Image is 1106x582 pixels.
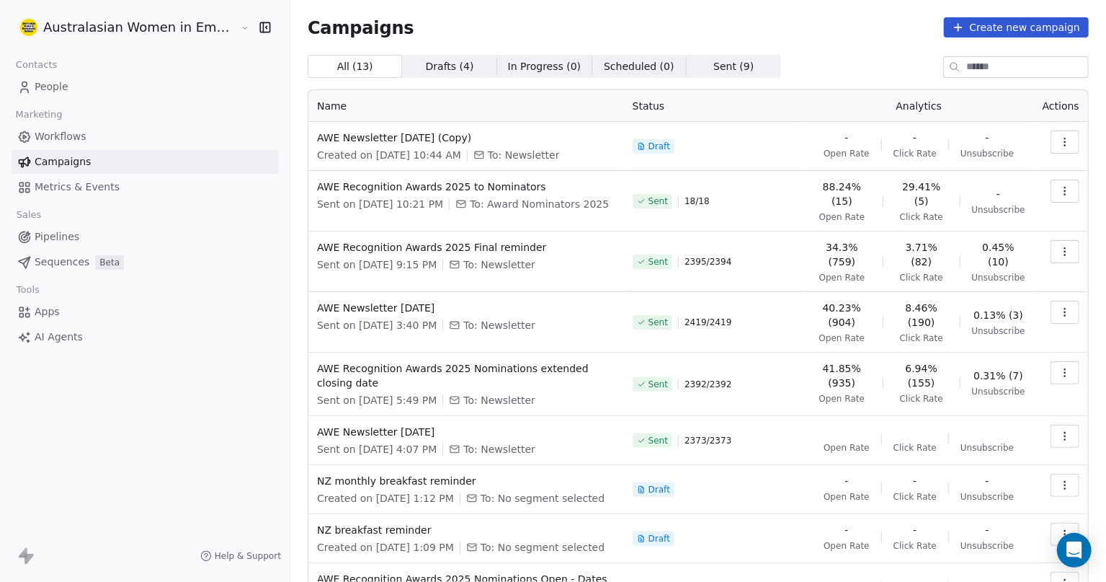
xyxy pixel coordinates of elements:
span: Sent [648,317,668,328]
span: 41.85% (935) [813,361,871,390]
span: To: Award Nominators 2025 [470,197,609,211]
th: Name [308,90,624,122]
span: Unsubscribe [972,272,1025,283]
span: People [35,79,68,94]
span: Draft [648,533,670,544]
span: - [844,474,848,488]
span: Drafts ( 4 ) [426,59,474,74]
span: Click Rate [900,393,943,405]
span: To: Newsletter [463,318,535,332]
span: Unsubscribe [960,491,1014,503]
img: Logo%20A%20white%20300x300.png [20,19,37,36]
span: To: No segment selected [481,491,605,506]
span: Draft [648,484,670,495]
span: 2373 / 2373 [684,435,731,446]
span: In Progress ( 0 ) [508,59,581,74]
span: 8.46% (190) [895,301,948,330]
span: - [986,474,989,488]
span: Click Rate [900,332,943,344]
span: Open Rate [824,491,870,503]
span: Tools [10,279,45,301]
span: Sent [648,256,668,268]
span: Click Rate [893,491,937,503]
span: 2395 / 2394 [684,256,731,268]
span: Sent on [DATE] 9:15 PM [317,257,437,272]
span: Sent on [DATE] 4:07 PM [317,442,437,457]
span: Unsubscribe [972,325,1025,337]
span: To: Newsletter [488,148,560,162]
span: Sent on [DATE] 3:40 PM [317,318,437,332]
span: - [913,474,917,488]
span: Unsubscribe [972,204,1025,216]
a: Metrics & Events [12,175,278,199]
span: Created on [DATE] 1:12 PM [317,491,454,506]
span: Campaigns [35,154,91,169]
span: Apps [35,304,60,319]
span: 0.13% (3) [973,308,1023,322]
span: Open Rate [819,272,865,283]
span: NZ monthly breakfast reminder [317,474,615,488]
span: NZ breakfast reminder [317,523,615,537]
span: To: Newsletter [463,257,535,272]
span: AWE Recognition Awards 2025 Final reminder [317,240,615,255]
span: 2392 / 2392 [684,379,731,390]
a: Campaigns [12,150,278,174]
span: Sent on [DATE] 5:49 PM [317,393,437,407]
a: Help & Support [200,550,281,562]
span: Campaigns [308,17,414,38]
span: 3.71% (82) [895,240,947,269]
span: Created on [DATE] 1:09 PM [317,540,454,555]
th: Status [624,90,804,122]
span: 0.31% (7) [973,369,1023,383]
span: 0.45% (10) [972,240,1025,269]
span: - [996,187,1000,201]
span: AI Agents [35,330,83,345]
a: SequencesBeta [12,250,278,274]
span: Created on [DATE] 10:44 AM [317,148,461,162]
a: Workflows [12,125,278,149]
span: Metrics & Events [35,180,120,195]
span: 2419 / 2419 [684,317,731,328]
a: AI Agents [12,325,278,349]
span: To: No segment selected [481,540,605,555]
span: - [986,131,989,145]
span: - [986,523,989,537]
span: - [913,523,917,537]
span: Sent ( 9 ) [713,59,754,74]
span: To: Newsletter [463,393,535,407]
span: Sent [648,379,668,390]
span: Help & Support [215,550,281,562]
span: AWE Newsletter [DATE] [317,301,615,315]
span: Click Rate [893,148,937,159]
span: 88.24% (15) [813,180,872,208]
span: AWE Newsletter [DATE] [317,425,615,439]
span: Australasian Women in Emergencies Network [43,18,237,37]
span: Contacts [9,54,63,76]
span: Open Rate [819,332,865,344]
span: Workflows [35,129,86,144]
span: Beta [95,255,124,270]
span: Pipelines [35,229,79,244]
button: Australasian Women in Emergencies Network [17,15,230,40]
span: AWE Recognition Awards 2025 to Nominators [317,180,615,194]
div: Open Intercom Messenger [1057,533,1092,568]
span: Sent on [DATE] 10:21 PM [317,197,443,211]
th: Analytics [804,90,1034,122]
span: Unsubscribe [960,148,1014,159]
span: Sales [10,204,48,226]
span: AWE Recognition Awards 2025 Nominations extended closing date [317,361,615,390]
span: Open Rate [824,148,870,159]
span: Unsubscribe [972,386,1025,397]
span: Unsubscribe [960,540,1014,552]
span: Unsubscribe [960,442,1014,454]
th: Actions [1034,90,1088,122]
span: - [913,131,917,145]
span: Sent [648,195,668,207]
span: - [844,131,848,145]
span: Open Rate [824,540,870,552]
span: Click Rate [893,540,937,552]
span: Open Rate [824,442,870,454]
span: - [844,523,848,537]
a: People [12,75,278,99]
span: Scheduled ( 0 ) [604,59,674,74]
